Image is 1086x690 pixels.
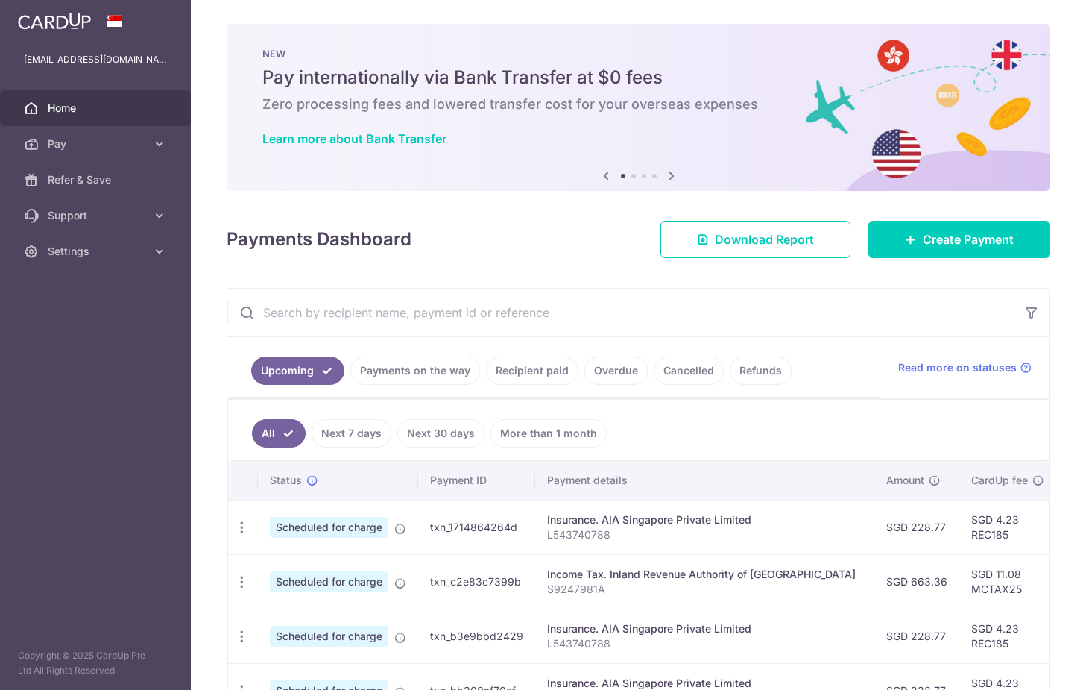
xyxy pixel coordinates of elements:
[898,360,1032,375] a: Read more on statuses
[874,554,959,609] td: SGD 663.36
[959,554,1056,609] td: SGD 11.08 MCTAX25
[959,500,1056,554] td: SGD 4.23 REC185
[227,289,1014,336] input: Search by recipient name, payment id or reference
[34,10,65,24] span: Help
[270,571,388,592] span: Scheduled for charge
[18,12,91,30] img: CardUp
[418,554,535,609] td: txn_c2e83c7399b
[874,609,959,663] td: SGD 228.77
[350,357,480,385] a: Payments on the way
[312,419,391,448] a: Next 7 days
[898,360,1017,375] span: Read more on statuses
[490,419,607,448] a: More than 1 month
[959,609,1056,663] td: SGD 4.23 REC185
[227,24,1050,191] img: Bank transfer banner
[48,244,146,259] span: Settings
[874,500,959,554] td: SGD 228.77
[262,95,1014,113] h6: Zero processing fees and lowered transfer cost for your overseas expenses
[418,609,535,663] td: txn_b3e9bbd2429
[24,52,167,67] p: [EMAIL_ADDRESS][DOMAIN_NAME]
[270,517,388,538] span: Scheduled for charge
[251,357,344,385] a: Upcoming
[547,527,862,542] p: L543740788
[486,357,578,385] a: Recipient paid
[397,419,484,448] a: Next 30 days
[227,226,411,253] h4: Payments Dashboard
[547,582,862,597] p: S9247981A
[48,137,146,151] span: Pay
[262,131,446,146] a: Learn more about Bank Transfer
[868,221,1050,258] a: Create Payment
[660,221,850,258] a: Download Report
[270,626,388,647] span: Scheduled for charge
[547,636,862,651] p: L543740788
[262,48,1014,60] p: NEW
[270,473,302,488] span: Status
[584,357,648,385] a: Overdue
[48,101,146,116] span: Home
[923,230,1014,248] span: Create Payment
[730,357,792,385] a: Refunds
[418,500,535,554] td: txn_1714864264d
[971,473,1028,488] span: CardUp fee
[715,230,814,248] span: Download Report
[535,461,874,500] th: Payment details
[547,621,862,636] div: Insurance. AIA Singapore Private Limited
[418,461,535,500] th: Payment ID
[547,512,862,527] div: Insurance. AIA Singapore Private Limited
[48,172,146,187] span: Refer & Save
[886,473,924,488] span: Amount
[252,419,306,448] a: All
[48,208,146,223] span: Support
[262,66,1014,90] h5: Pay internationally via Bank Transfer at $0 fees
[654,357,724,385] a: Cancelled
[547,567,862,582] div: Income Tax. Inland Revenue Authority of [GEOGRAPHIC_DATA]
